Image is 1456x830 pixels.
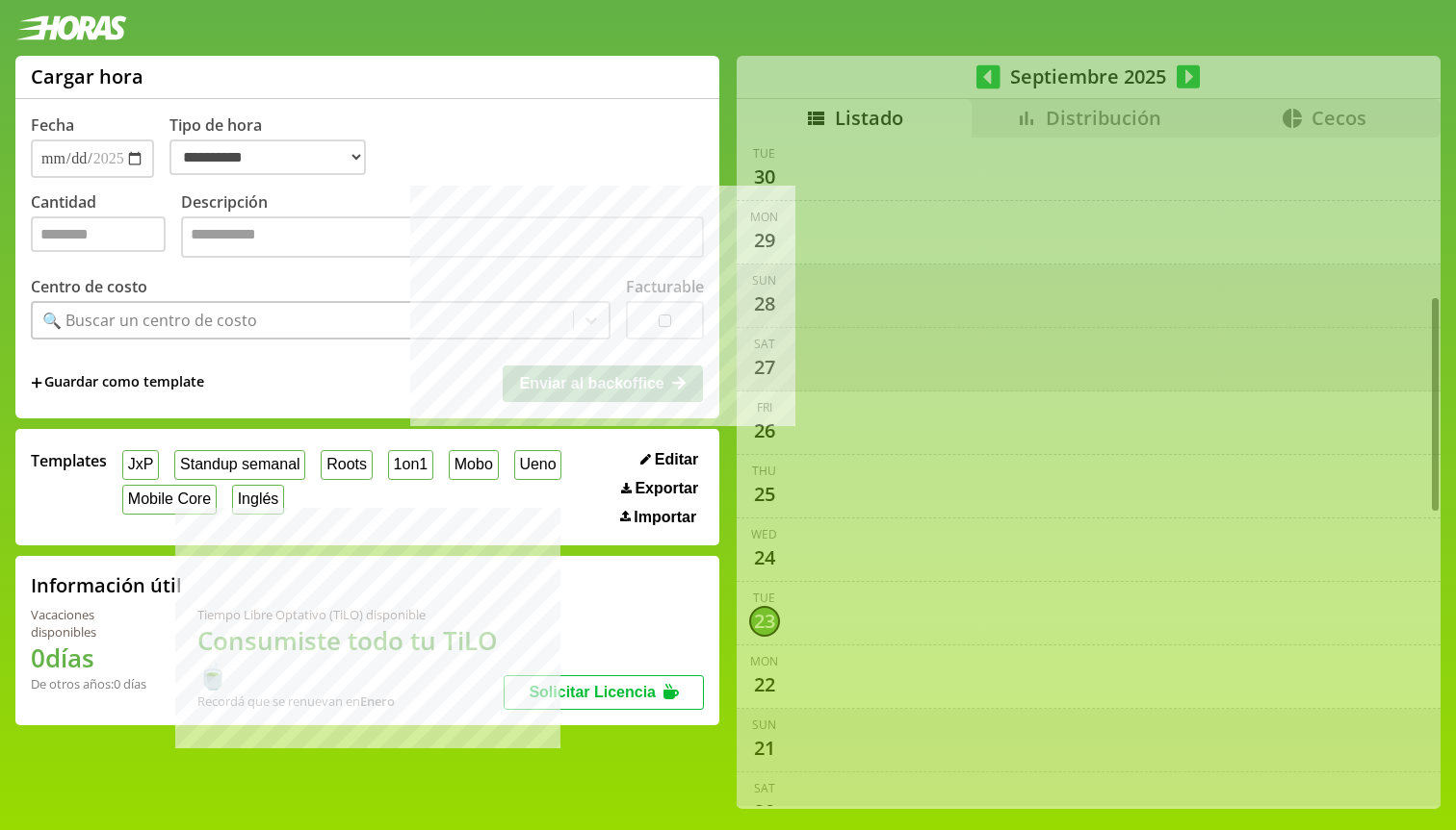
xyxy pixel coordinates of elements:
[388,450,433,480] button: 1on1
[31,276,147,297] label: Centro de costo
[197,623,505,692] h1: Consumiste todo tu TiLO 🍵
[529,684,656,700] span: Solicitar Licencia
[122,450,159,480] button: JxP
[31,641,151,675] h1: 0 días
[360,692,395,710] b: Enero
[615,479,704,498] button: Exportar
[197,606,505,623] div: Tiempo Libre Optativo (TiLO) disponible
[449,450,499,480] button: Mobo
[232,485,284,515] button: Inglés
[635,450,704,469] button: Editar
[31,572,182,598] h2: Información útil
[635,480,698,497] span: Exportar
[321,450,372,480] button: Roots
[31,114,74,136] label: Fecha
[31,372,42,393] span: +
[197,692,505,710] div: Recordá que se renuevan en
[169,114,381,178] label: Tipo de hora
[169,139,366,175] select: Tipo de hora
[31,216,166,252] input: Cantidad
[31,63,143,89] h1: Cargar hora
[174,450,305,480] button: Standup semanal
[31,191,181,263] label: Cantidad
[31,675,151,692] div: De otros años: 0 días
[655,451,698,468] span: Editar
[626,276,704,297] label: Facturable
[181,216,704,258] textarea: Descripción
[514,450,562,480] button: Ueno
[504,675,704,710] button: Solicitar Licencia
[15,15,127,40] img: logotipo
[31,450,107,471] span: Templates
[42,310,257,331] div: 🔍 Buscar un centro de costo
[122,485,217,515] button: Mobile Core
[181,191,704,263] label: Descripción
[31,372,204,393] span: +Guardar como template
[31,606,151,641] div: Vacaciones disponibles
[634,509,696,526] span: Importar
